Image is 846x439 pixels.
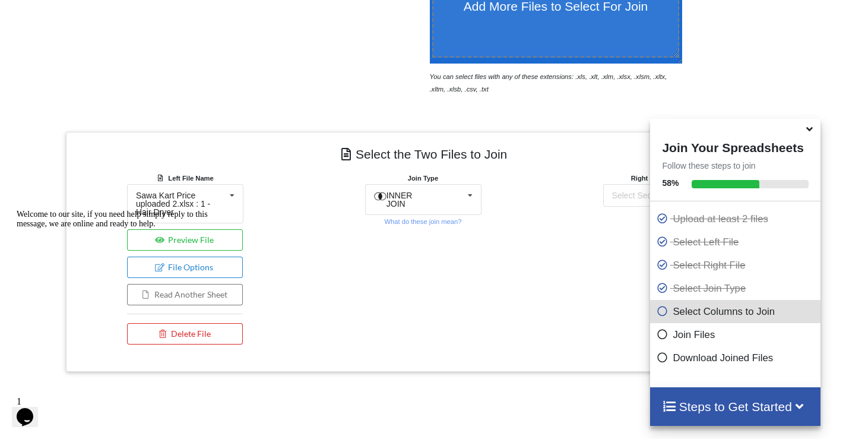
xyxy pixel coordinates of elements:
div: Welcome to our site, if you need help simply reply to this message, we are online and ready to help. [5,5,218,24]
small: What do these join mean? [384,218,461,225]
h4: Join Your Spreadsheets [650,137,820,155]
i: You can select files with any of these extensions: .xls, .xlt, .xlm, .xlsx, .xlsm, .xltx, .xltm, ... [430,73,667,93]
iframe: To enrich screen reader interactions, please activate Accessibility in Grammarly extension settings [12,205,226,386]
b: Join Type [408,175,438,182]
b: Left File Name [168,175,213,182]
p: Follow these steps to join [650,160,820,172]
p: Select Right File [656,258,818,273]
iframe: chat widget [12,391,50,427]
div: Select Second File [612,191,682,200]
span: Welcome to our site, if you need help simply reply to this message, we are online and ready to help. [5,5,196,23]
h4: Steps to Get Started [662,399,809,414]
b: 58 % [662,178,679,188]
span: INNER JOIN [386,191,413,209]
h4: Select the Two Files to Join [75,141,771,168]
div: Sawa Kart Price uploaded 2.xlsx : 1 - Hair Dryer [136,191,226,216]
p: Select Columns to Join [656,304,818,319]
p: Join Files [656,327,818,342]
p: Download Joined Files [656,350,818,365]
p: Select Left File [656,235,818,249]
b: Right File Name [631,175,691,182]
p: Upload at least 2 files [656,211,818,226]
p: Select Join Type [656,281,818,296]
